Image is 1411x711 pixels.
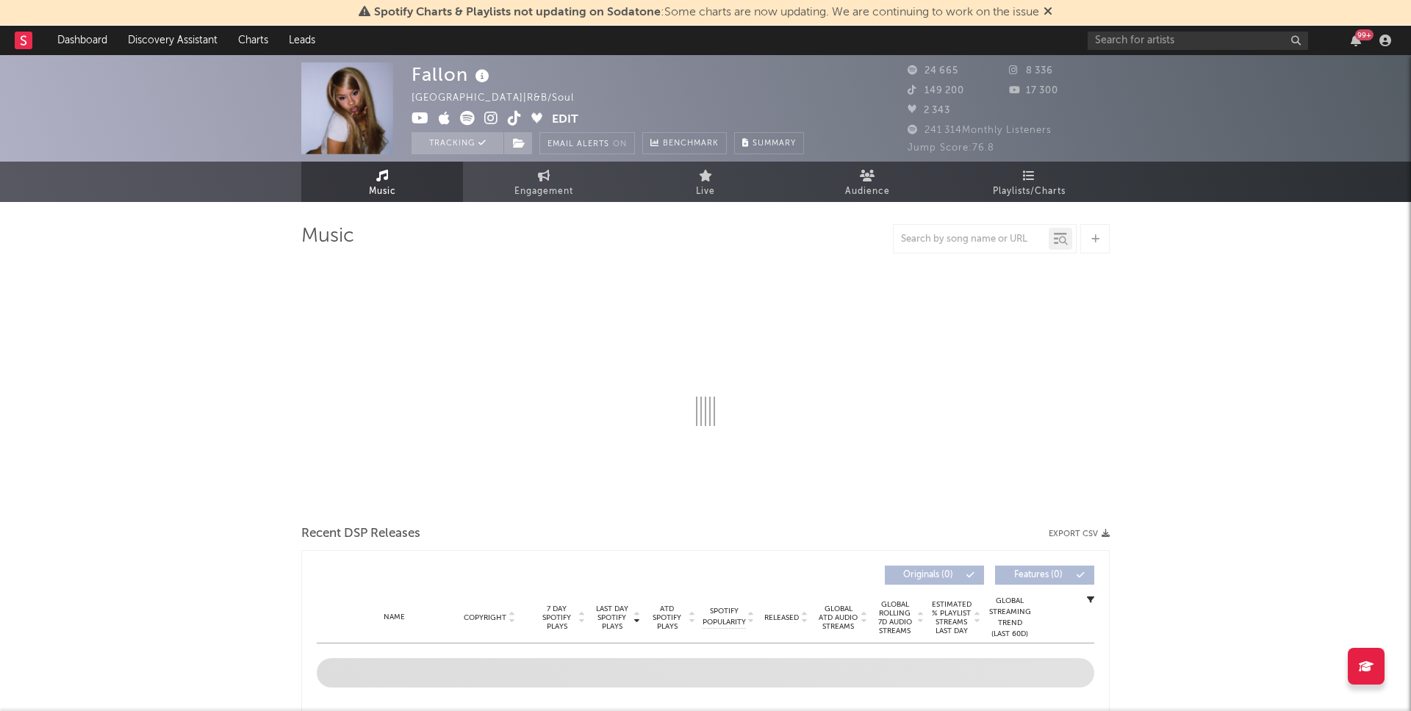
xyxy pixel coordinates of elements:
button: Features(0) [995,566,1094,585]
span: Originals ( 0 ) [894,571,962,580]
a: Discovery Assistant [118,26,228,55]
span: Music [369,183,396,201]
span: Playlists/Charts [993,183,1066,201]
input: Search for artists [1088,32,1308,50]
span: ATD Spotify Plays [647,604,686,631]
a: Leads [279,26,326,55]
span: Engagement [514,183,573,201]
span: Benchmark [663,135,719,153]
button: Originals(0) [885,566,984,585]
span: Live [696,183,715,201]
span: Dismiss [1044,7,1052,18]
input: Search by song name or URL [894,234,1049,245]
span: 149 200 [908,86,964,95]
a: Dashboard [47,26,118,55]
a: Music [301,162,463,202]
span: Global ATD Audio Streams [818,604,858,631]
a: Charts [228,26,279,55]
span: Estimated % Playlist Streams Last Day [931,600,972,635]
button: 99+ [1351,35,1361,46]
span: Features ( 0 ) [1005,571,1072,580]
span: Copyright [464,613,506,622]
span: 7 Day Spotify Plays [537,604,576,631]
span: Global Rolling 7D Audio Streams [875,600,915,635]
span: Summary [753,140,796,148]
span: Audience [845,183,890,201]
span: 24 665 [908,66,958,76]
span: : Some charts are now updating. We are continuing to work on the issue [374,7,1039,18]
button: Summary [734,132,804,154]
span: Spotify Popularity [703,606,746,628]
div: [GEOGRAPHIC_DATA] | R&B/Soul [412,90,591,107]
div: Fallon [412,62,493,87]
button: Tracking [412,132,503,154]
div: 99 + [1355,29,1374,40]
a: Playlists/Charts [948,162,1110,202]
button: Edit [552,111,578,129]
span: Jump Score: 76.8 [908,143,994,153]
span: Recent DSP Releases [301,525,420,543]
span: 8 336 [1009,66,1053,76]
a: Benchmark [642,132,727,154]
span: 2 343 [908,106,950,115]
button: Email AlertsOn [539,132,635,154]
em: On [613,140,627,148]
a: Audience [786,162,948,202]
span: Released [764,613,799,622]
span: Spotify Charts & Playlists not updating on Sodatone [374,7,661,18]
a: Engagement [463,162,625,202]
div: Name [346,612,442,623]
div: Global Streaming Trend (Last 60D) [988,596,1032,640]
span: 241 314 Monthly Listeners [908,126,1052,135]
span: 17 300 [1009,86,1058,95]
a: Live [625,162,786,202]
span: Last Day Spotify Plays [592,604,631,631]
button: Export CSV [1049,530,1110,538]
